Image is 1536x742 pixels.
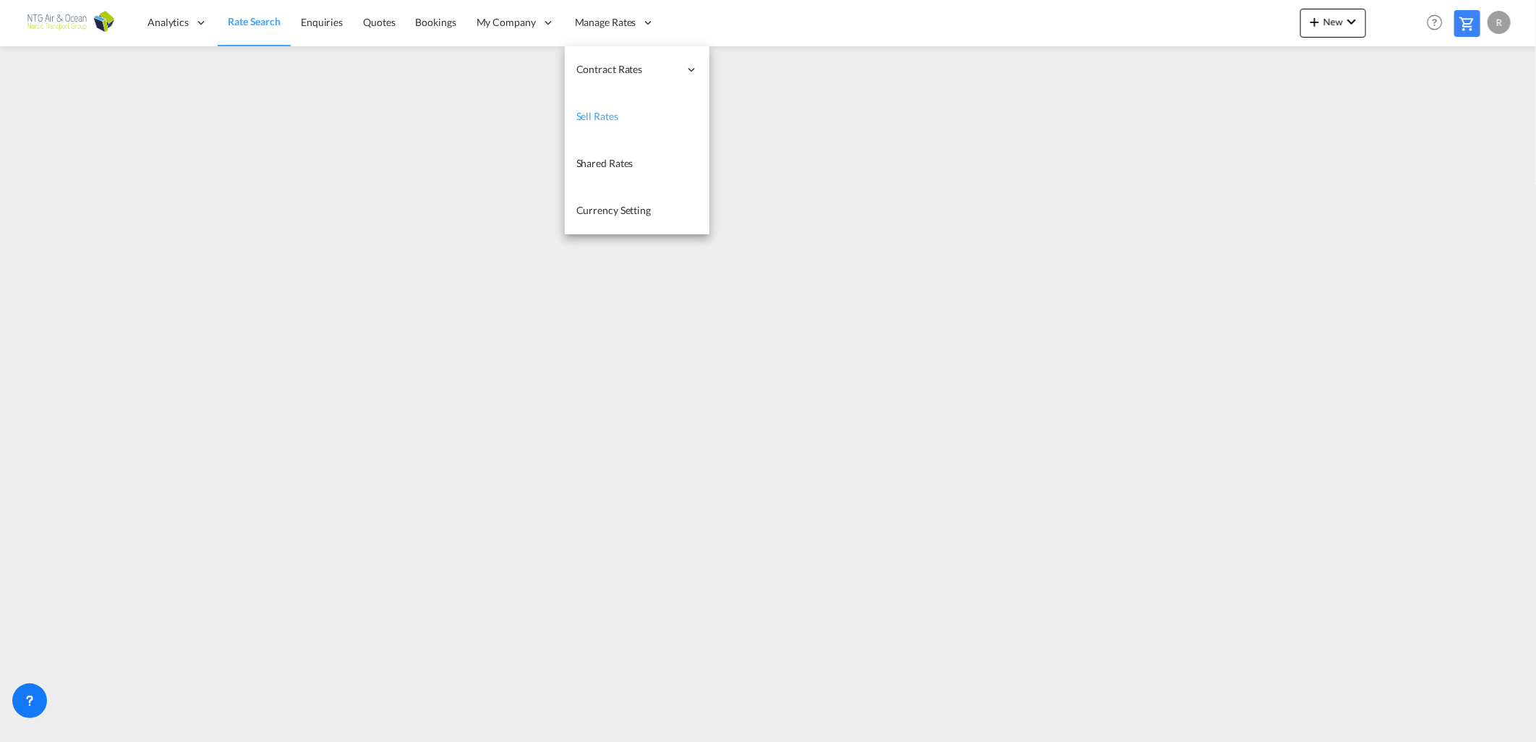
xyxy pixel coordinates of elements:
div: Help [1422,10,1454,36]
span: Sell Rates [576,110,618,122]
span: Contract Rates [576,62,679,77]
a: Sell Rates [565,93,709,140]
span: Quotes [363,16,395,28]
span: New [1306,16,1360,27]
md-icon: icon-chevron-down [1343,13,1360,30]
span: Bookings [416,16,456,28]
span: My Company [477,15,536,30]
img: 3755d540b01311ec8f4e635e801fad27.png [22,7,119,39]
span: Help [1422,10,1447,35]
div: R [1488,11,1511,34]
a: Shared Rates [565,140,709,187]
span: Rate Search [228,15,281,27]
span: Currency Setting [576,204,651,216]
span: Analytics [148,15,189,30]
span: Enquiries [301,16,343,28]
button: icon-plus 400-fgNewicon-chevron-down [1300,9,1366,38]
a: Currency Setting [565,187,709,234]
div: Contract Rates [565,46,709,93]
md-icon: icon-plus 400-fg [1306,13,1323,30]
span: Shared Rates [576,157,633,169]
span: Manage Rates [575,15,636,30]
